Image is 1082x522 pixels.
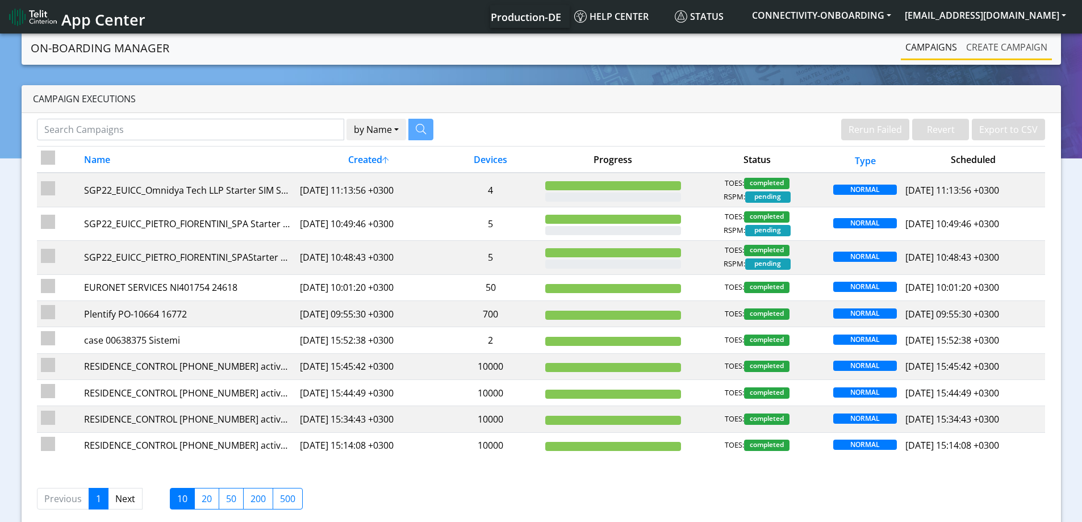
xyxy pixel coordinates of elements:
[744,245,789,256] span: completed
[84,281,292,294] div: EURONET SERVICES NI401754 24618
[744,414,789,425] span: completed
[744,308,789,320] span: completed
[296,274,440,300] td: [DATE] 10:01:20 +0300
[9,5,144,29] a: App Center
[84,217,292,231] div: SGP22_EUICC_PIETRO_FIORENTINI_SPA Starter SIM eSIM 2
[725,282,744,293] span: TOES:
[296,147,440,173] th: Created
[22,85,1061,113] div: Campaign Executions
[440,353,541,379] td: 10000
[570,5,670,28] a: Help center
[84,250,292,264] div: SGP22_EUICC_PIETRO_FIORENTINI_SPAStarter SIM eSIM 3
[905,439,999,452] span: [DATE] 15:14:08 +0300
[898,5,1073,26] button: [EMAIL_ADDRESS][DOMAIN_NAME]
[440,241,541,274] td: 5
[296,327,440,353] td: [DATE] 15:52:38 +0300
[905,334,999,346] span: [DATE] 15:52:38 +0300
[905,184,999,197] span: [DATE] 11:13:56 +0300
[541,147,685,173] th: Progress
[744,440,789,451] span: completed
[440,300,541,327] td: 700
[725,361,744,372] span: TOES:
[962,36,1052,59] a: Create campaign
[725,211,744,223] span: TOES:
[440,173,541,207] td: 4
[440,406,541,432] td: 10000
[490,5,561,28] a: Your current platform instance
[829,147,901,173] th: Type
[574,10,649,23] span: Help center
[912,119,969,140] button: Revert
[61,9,145,30] span: App Center
[296,353,440,379] td: [DATE] 15:45:42 +0300
[80,147,296,173] th: Name
[296,300,440,327] td: [DATE] 09:55:30 +0300
[833,252,897,262] span: NORMAL
[84,439,292,452] div: RESIDENCE_CONTROL [PHONE_NUMBER] activate part 5
[84,412,292,426] div: RESIDENCE_CONTROL [PHONE_NUMBER] activate part 1
[89,488,108,510] a: 1
[905,281,999,294] span: [DATE] 10:01:20 +0300
[905,360,999,373] span: [DATE] 15:45:42 +0300
[744,361,789,372] span: completed
[724,258,745,270] span: RSPM:
[440,147,541,173] th: Devices
[724,225,745,236] span: RSPM:
[440,207,541,240] td: 5
[745,258,791,270] span: pending
[901,36,962,59] a: Campaigns
[725,178,744,189] span: TOES:
[833,218,897,228] span: NORMAL
[905,218,999,230] span: [DATE] 10:49:46 +0300
[296,207,440,240] td: [DATE] 10:49:46 +0300
[675,10,724,23] span: Status
[972,119,1045,140] button: Export to CSV
[744,211,789,223] span: completed
[219,488,244,510] label: 50
[243,488,273,510] label: 200
[675,10,687,23] img: status.svg
[9,8,57,26] img: logo-telit-cinterion-gw-new.png
[745,191,791,203] span: pending
[725,308,744,320] span: TOES:
[905,413,999,425] span: [DATE] 15:34:43 +0300
[833,185,897,195] span: NORMAL
[296,406,440,432] td: [DATE] 15:34:43 +0300
[574,10,587,23] img: knowledge.svg
[724,191,745,203] span: RSPM:
[84,183,292,197] div: SGP22_EUICC_Omnidya Tech LLP Starter SIM SGP eSIM 3
[346,119,406,140] button: by Name
[108,488,143,510] a: Next
[84,307,292,321] div: Plentify PO-10664 16772
[833,335,897,345] span: NORMAL
[170,488,195,510] label: 10
[745,5,898,26] button: CONNECTIVITY-ONBOARDING
[901,147,1046,173] th: Scheduled
[745,225,791,236] span: pending
[296,241,440,274] td: [DATE] 10:48:43 +0300
[833,440,897,450] span: NORMAL
[37,119,344,140] input: Search Campaigns
[296,432,440,458] td: [DATE] 15:14:08 +0300
[744,178,789,189] span: completed
[273,488,303,510] label: 500
[833,361,897,371] span: NORMAL
[440,380,541,406] td: 10000
[31,37,169,60] a: On-Boarding Manager
[296,380,440,406] td: [DATE] 15:44:49 +0300
[725,387,744,399] span: TOES:
[833,414,897,424] span: NORMAL
[440,327,541,353] td: 2
[833,387,897,398] span: NORMAL
[905,387,999,399] span: [DATE] 15:44:49 +0300
[833,282,897,292] span: NORMAL
[84,386,292,400] div: RESIDENCE_CONTROL [PHONE_NUMBER] activate part 2
[84,333,292,347] div: case 00638375 Sistemi
[440,432,541,458] td: 10000
[296,173,440,207] td: [DATE] 11:13:56 +0300
[670,5,745,28] a: Status
[725,245,744,256] span: TOES:
[685,147,829,173] th: Status
[725,414,744,425] span: TOES:
[491,10,561,24] span: Production-DE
